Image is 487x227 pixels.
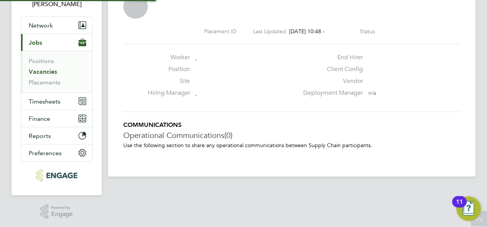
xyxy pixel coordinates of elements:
[21,17,92,34] button: Network
[21,127,92,144] button: Reports
[224,130,232,140] span: (0)
[21,110,92,127] button: Finance
[29,57,54,65] a: Positions
[29,149,62,157] span: Preferences
[29,115,50,122] span: Finance
[21,34,92,51] button: Jobs
[123,121,460,129] h5: COMMUNICATIONS
[148,65,190,73] label: Position
[299,77,363,85] label: Vendor
[368,89,376,96] span: n/a
[51,204,73,211] span: Powered by
[29,39,42,46] span: Jobs
[148,77,190,85] label: Site
[360,28,375,35] label: Status
[41,204,73,219] a: Powered byEngage
[299,65,363,73] label: Client Config
[299,54,363,62] label: End Hirer
[29,22,53,29] span: Network
[29,68,57,75] a: Vacancies
[21,93,92,110] button: Timesheets
[299,89,363,97] label: Deployment Manager
[29,79,60,86] a: Placements
[29,132,51,139] span: Reports
[123,142,460,149] p: Use the following section to share any operational communications between Supply Chain participants.
[456,202,463,212] div: 11
[21,144,92,161] button: Preferences
[21,169,93,182] a: Go to home page
[204,28,236,35] label: Placement ID
[21,51,92,92] div: Jobs
[148,89,190,97] label: Hiring Manager
[29,98,60,105] span: Timesheets
[253,28,286,35] label: Last Updated
[148,54,190,62] label: Worker
[456,196,481,221] button: Open Resource Center, 11 new notifications
[289,28,325,35] span: [DATE] 10:48 -
[123,130,460,140] h3: Operational Communications
[51,211,73,217] span: Engage
[36,169,77,182] img: educationmattersgroup-logo-retina.png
